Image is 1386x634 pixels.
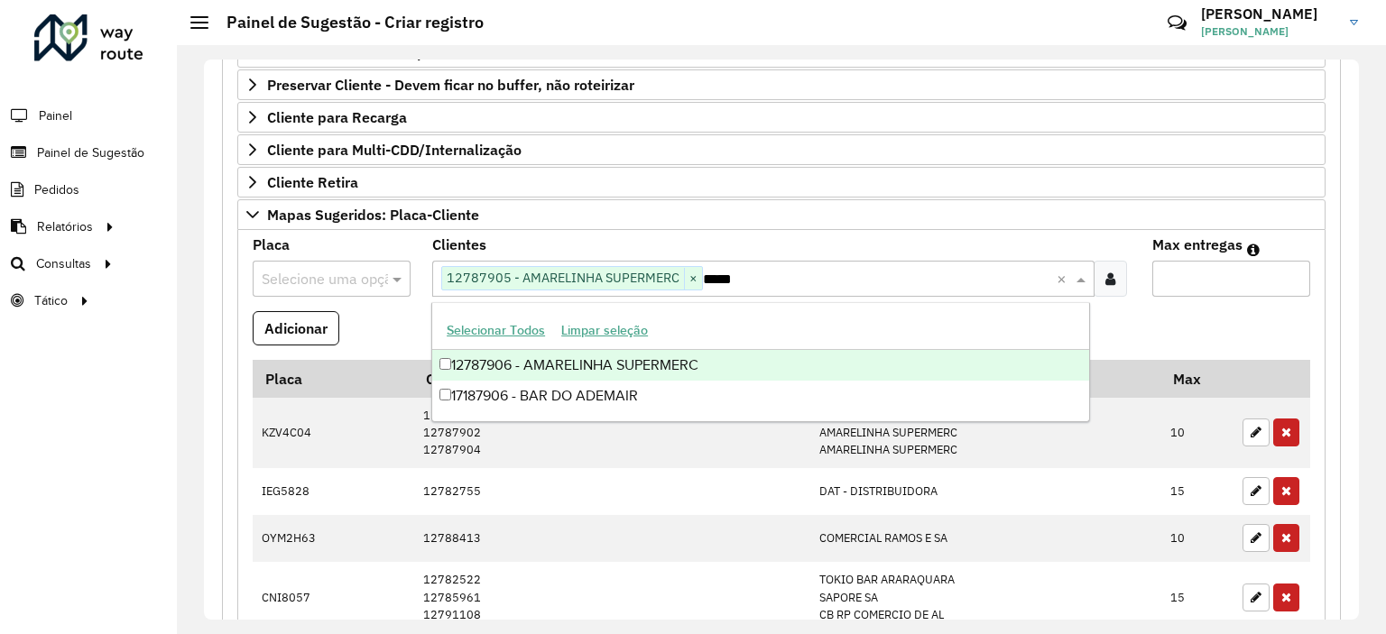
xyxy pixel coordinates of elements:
a: Cliente Retira [237,167,1326,198]
span: × [684,268,702,289]
td: 15 [1161,562,1234,633]
ng-dropdown-panel: Options list [431,302,1090,422]
td: SUPERMERCADO MORTARI AMARELINHA SUPERMERC AMARELINHA SUPERMERC [809,398,1160,468]
td: TOKIO BAR ARARAQUARA SAPORE SA CB RP COMERCIO DE AL [809,562,1160,633]
td: 12782755 [413,468,809,515]
span: Clear all [1057,268,1072,289]
a: Mapas Sugeridos: Placa-Cliente [237,199,1326,230]
button: Limpar seleção [553,317,656,345]
td: 12746821 12787902 12787904 [413,398,809,468]
td: 12788413 [413,515,809,562]
td: 12782522 12785961 12791108 [413,562,809,633]
td: IEG5828 [253,468,413,515]
label: Placa [253,234,290,255]
span: Painel de Sugestão [37,143,144,162]
td: 10 [1161,398,1234,468]
div: 12787906 - AMARELINHA SUPERMERC [432,350,1089,381]
span: Cliente Retira [267,175,358,189]
td: 15 [1161,468,1234,515]
th: Placa [253,360,413,398]
th: Código Cliente [413,360,809,398]
td: DAT - DISTRIBUIDORA [809,468,1160,515]
td: KZV4C04 [253,398,413,468]
div: 17187906 - BAR DO ADEMAIR [432,381,1089,411]
span: Priorizar Cliente - Não podem ficar no buffer [267,45,562,60]
th: Max [1161,360,1234,398]
label: Max entregas [1152,234,1243,255]
span: Tático [34,291,68,310]
a: Cliente para Recarga [237,102,1326,133]
span: Painel [39,106,72,125]
span: Relatórios [37,217,93,236]
span: Consultas [36,254,91,273]
td: CNI8057 [253,562,413,633]
em: Máximo de clientes que serão colocados na mesma rota com os clientes informados [1247,243,1260,257]
h2: Painel de Sugestão - Criar registro [208,13,484,32]
span: Pedidos [34,180,79,199]
td: OYM2H63 [253,515,413,562]
span: [PERSON_NAME] [1201,23,1336,40]
a: Cliente para Multi-CDD/Internalização [237,134,1326,165]
h3: [PERSON_NAME] [1201,5,1336,23]
td: COMERCIAL RAMOS E SA [809,515,1160,562]
span: Preservar Cliente - Devem ficar no buffer, não roteirizar [267,78,634,92]
button: Selecionar Todos [439,317,553,345]
a: Contato Rápido [1158,4,1197,42]
span: Cliente para Recarga [267,110,407,124]
span: 12787905 - AMARELINHA SUPERMERC [442,267,684,289]
label: Clientes [432,234,486,255]
a: Preservar Cliente - Devem ficar no buffer, não roteirizar [237,69,1326,100]
button: Adicionar [253,311,339,345]
span: Cliente para Multi-CDD/Internalização [267,142,522,157]
span: Mapas Sugeridos: Placa-Cliente [267,207,479,222]
td: 10 [1161,515,1234,562]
